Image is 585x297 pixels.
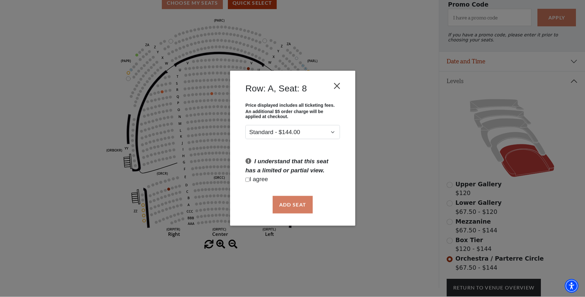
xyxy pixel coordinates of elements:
input: Checkbox field [245,178,249,182]
button: Close [331,80,343,92]
p: Price displayed includes all ticketing fees. [245,103,340,108]
p: I understand that this seat has a limited or partial view. [245,157,340,175]
p: I agree [245,175,340,184]
div: Accessibility Menu [565,279,578,293]
h4: Row: A, Seat: 8 [245,83,307,94]
p: An additional $5 order charge will be applied at checkout. [245,109,340,119]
